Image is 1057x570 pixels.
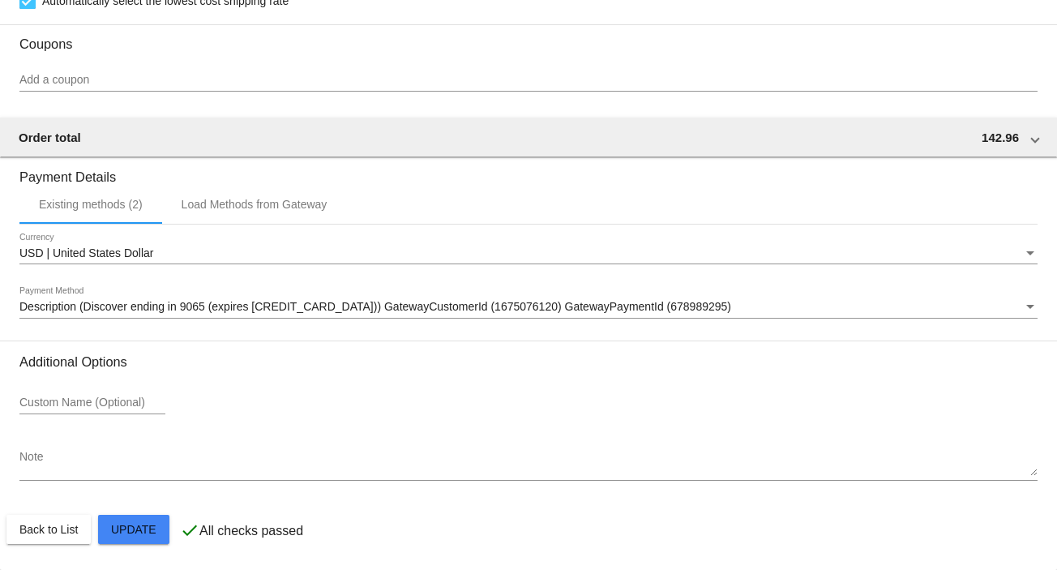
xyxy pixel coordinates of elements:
[19,157,1038,185] h3: Payment Details
[19,301,1038,314] mat-select: Payment Method
[19,523,78,536] span: Back to List
[6,515,91,544] button: Back to List
[111,523,156,536] span: Update
[199,524,303,538] p: All checks passed
[180,521,199,540] mat-icon: check
[19,354,1038,370] h3: Additional Options
[98,515,169,544] button: Update
[982,131,1019,144] span: 142.96
[19,24,1038,52] h3: Coupons
[19,300,731,313] span: Description (Discover ending in 9065 (expires [CREDIT_CARD_DATA])) GatewayCustomerId (1675076120)...
[19,131,81,144] span: Order total
[19,74,1038,87] input: Add a coupon
[182,198,327,211] div: Load Methods from Gateway
[19,247,1038,260] mat-select: Currency
[19,246,153,259] span: USD | United States Dollar
[39,198,143,211] div: Existing methods (2)
[19,396,165,409] input: Custom Name (Optional)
